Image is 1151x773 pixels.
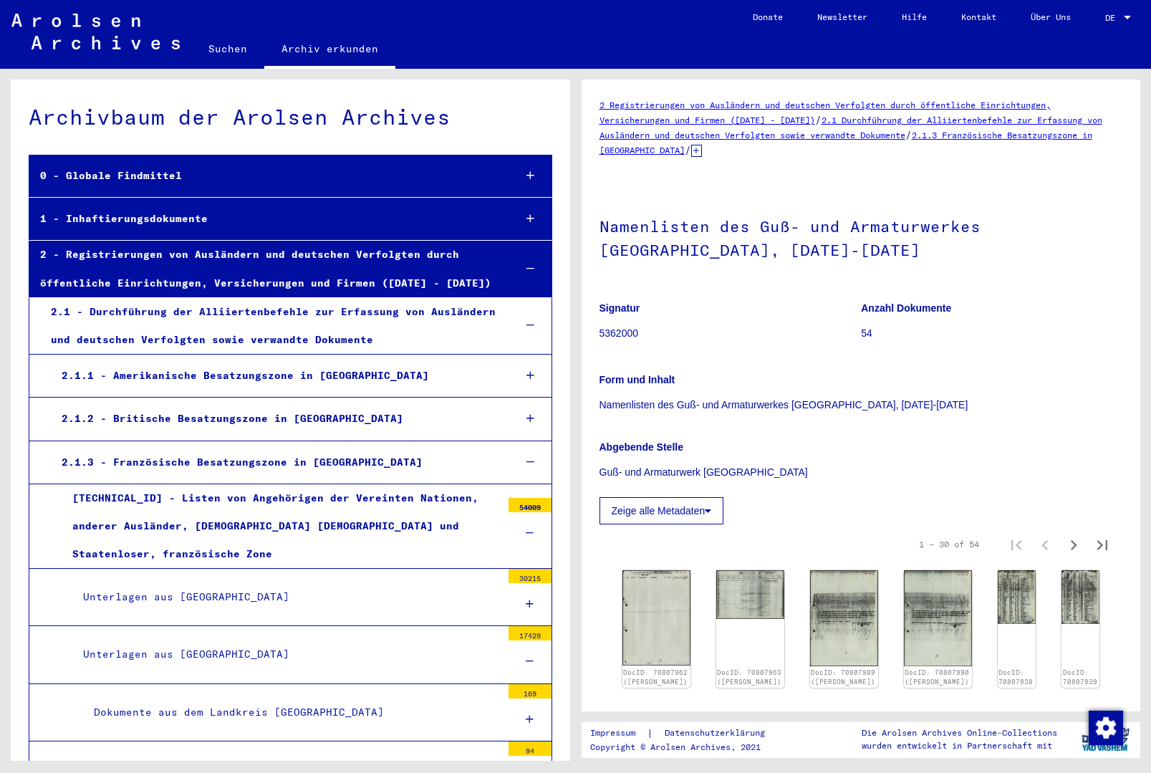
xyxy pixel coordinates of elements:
[509,626,552,640] div: 17429
[905,668,969,686] a: DocID: 70807990 ([PERSON_NAME])
[590,741,782,754] p: Copyright © Arolsen Archives, 2021
[1079,721,1132,757] img: yv_logo.png
[72,640,501,668] div: Unterlagen aus [GEOGRAPHIC_DATA]
[653,726,782,741] a: Datenschutzerklärung
[1063,668,1097,686] a: DocID: 70807939
[1088,530,1117,559] button: Last page
[1089,711,1123,745] img: Zustimmung ändern
[72,583,501,611] div: Unterlagen aus [GEOGRAPHIC_DATA]
[264,32,395,69] a: Archiv erkunden
[599,193,1123,280] h1: Namenlisten des Guß- und Armaturwerkes [GEOGRAPHIC_DATA], [DATE]-[DATE]
[716,570,784,619] img: 001.jpg
[51,405,503,433] div: 2.1.2 - Britische Besatzungszone in [GEOGRAPHIC_DATA]
[904,570,972,666] img: 001.jpg
[599,465,1123,480] p: Guß- und Armaturwerk [GEOGRAPHIC_DATA]
[590,726,782,741] div: |
[599,115,1102,140] a: 2.1 Durchführung der Alliiertenbefehle zur Erfassung von Ausländern und deutschen Verfolgten sowi...
[1002,530,1031,559] button: First page
[861,326,1122,341] p: 54
[1059,530,1088,559] button: Next page
[509,498,552,512] div: 54009
[919,538,979,551] div: 1 – 30 of 54
[599,441,683,453] b: Abgebende Stelle
[191,32,264,66] a: Suchen
[51,448,503,476] div: 2.1.3 - Französische Besatzungszone in [GEOGRAPHIC_DATA]
[83,698,501,726] div: Dokumente aus dem Landkreis [GEOGRAPHIC_DATA]
[622,570,690,666] img: 001.jpg
[29,101,552,133] div: Archivbaum der Arolsen Archives
[11,14,180,49] img: Arolsen_neg.svg
[1061,570,1099,624] img: 001.jpg
[861,302,951,314] b: Anzahl Dokumente
[29,205,503,233] div: 1 - Inhaftierungsdokumente
[905,128,912,141] span: /
[509,569,552,583] div: 30215
[509,741,552,756] div: 94
[623,668,688,686] a: DocID: 70807962 ([PERSON_NAME])
[599,302,640,314] b: Signatur
[815,113,822,126] span: /
[1105,13,1121,23] span: DE
[509,684,552,698] div: 169
[51,362,503,390] div: 2.1.1 - Amerikanische Besatzungszone in [GEOGRAPHIC_DATA]
[599,326,861,341] p: 5362000
[599,100,1051,125] a: 2 Registrierungen von Ausländern und deutschen Verfolgten durch öffentliche Einrichtungen, Versic...
[862,726,1057,739] p: Die Arolsen Archives Online-Collections
[998,668,1033,686] a: DocID: 70807938
[1031,530,1059,559] button: Previous page
[62,484,501,569] div: [TECHNICAL_ID] - Listen von Angehörigen der Vereinten Nationen, anderer Ausländer, [DEMOGRAPHIC_D...
[810,570,878,666] img: 001.jpg
[998,570,1036,624] img: 001.jpg
[599,497,724,524] button: Zeige alle Metadaten
[40,298,503,354] div: 2.1 - Durchführung der Alliiertenbefehle zur Erfassung von Ausländern und deutschen Verfolgten so...
[590,726,647,741] a: Impressum
[811,668,875,686] a: DocID: 70807989 ([PERSON_NAME])
[599,398,1123,413] p: Namenlisten des Guß- und Armaturwerkes [GEOGRAPHIC_DATA], [DATE]-[DATE]
[599,374,675,385] b: Form und Inhalt
[29,162,503,190] div: 0 - Globale Findmittel
[717,668,781,686] a: DocID: 70807963 ([PERSON_NAME])
[862,739,1057,752] p: wurden entwickelt in Partnerschaft mit
[685,143,691,156] span: /
[1088,710,1122,744] div: Zustimmung ändern
[29,241,503,297] div: 2 - Registrierungen von Ausländern und deutschen Verfolgten durch öffentliche Einrichtungen, Vers...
